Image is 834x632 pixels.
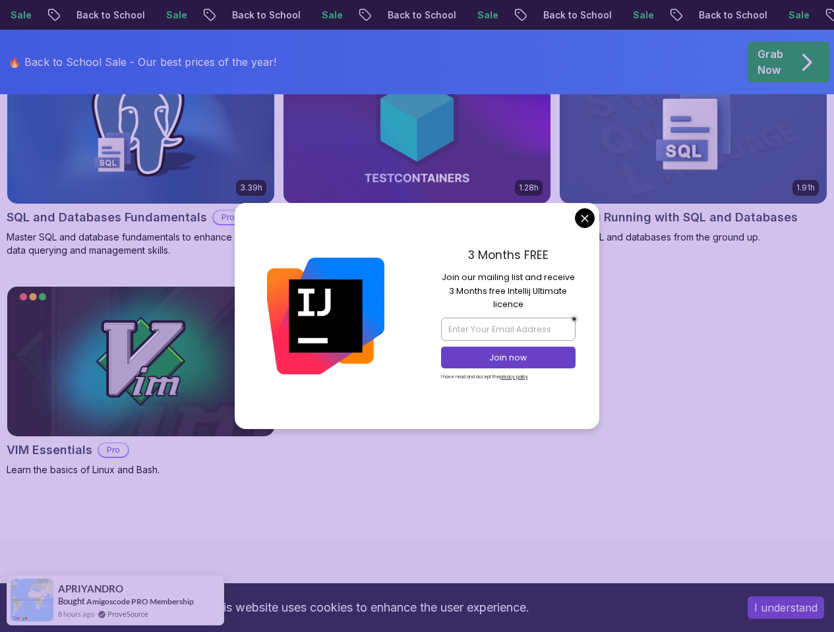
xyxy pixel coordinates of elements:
p: Back to School [684,9,773,22]
img: provesource social proof notification image [11,579,53,621]
a: Amigoscode PRO Membership [86,596,194,607]
p: Sale [307,9,349,22]
span: APRIYANDRO [58,583,123,594]
p: Back to School [528,9,618,22]
a: SQL and Databases Fundamentals card3.39hSQL and Databases FundamentalsProMaster SQL and database ... [7,53,275,257]
img: Up and Running with SQL and Databases card [560,54,827,204]
a: VIM Essentials card39mVIM EssentialsProLearn the basics of Linux and Bash. [7,286,275,476]
p: Back to School [217,9,307,22]
p: Learn the basics of Linux and Bash. [7,463,275,476]
h2: SQL and Databases Fundamentals [7,208,207,227]
a: Up and Running with SQL and Databases card1.91hUp and Running with SQL and DatabasesLearn SQL and... [559,53,827,244]
a: Testcontainers with Java card1.28hNEWTestcontainers with JavaProLearn how to test Java DAOs with ... [283,53,551,270]
p: Sale [462,9,504,22]
p: Pro [99,444,128,457]
span: Bought [58,596,85,606]
a: ProveSource [107,608,148,619]
p: Sale [618,9,660,22]
p: 🔥 Back to School Sale - Our best prices of the year! [8,54,276,70]
img: Testcontainers with Java card [283,54,551,204]
p: Pro [214,211,243,224]
p: Learn SQL and databases from the ground up. [559,231,827,244]
p: 3.39h [240,183,262,193]
h2: Up and Running with SQL and Databases [559,208,798,227]
p: Back to School [372,9,462,22]
img: SQL and Databases Fundamentals card [7,54,274,204]
h2: VIM Essentials [7,441,92,459]
p: Grab Now [758,46,783,78]
div: This website uses cookies to enhance the user experience. [10,593,728,622]
img: VIM Essentials card [7,287,274,436]
p: 1.28h [519,183,539,193]
button: Accept cookies [748,596,824,619]
p: 1.91h [796,183,815,193]
span: 8 hours ago [58,608,94,619]
p: Sale [151,9,193,22]
p: Back to School [61,9,151,22]
p: Sale [773,9,816,22]
p: Master SQL and database fundamentals to enhance your data querying and management skills. [7,231,275,257]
